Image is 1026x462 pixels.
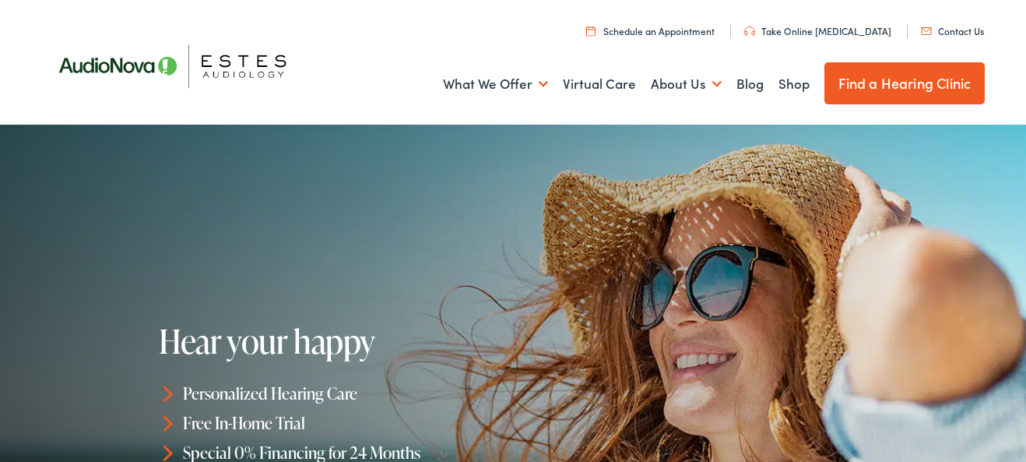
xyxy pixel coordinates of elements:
li: Personalized Hearing Care [159,379,518,408]
li: Free In-Home Trial [159,408,518,438]
a: Shop [778,55,810,113]
img: utility icon [744,26,755,36]
a: Schedule an Appointment [586,24,715,37]
a: What We Offer [443,55,548,113]
img: utility icon [921,27,932,35]
a: Take Online [MEDICAL_DATA] [744,24,891,37]
a: About Us [651,55,722,113]
h1: Hear your happy [159,323,518,359]
a: Virtual Care [563,55,636,113]
a: Find a Hearing Clinic [824,62,986,104]
a: Contact Us [921,24,984,37]
img: utility icon [586,26,596,36]
a: Blog [736,55,764,113]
